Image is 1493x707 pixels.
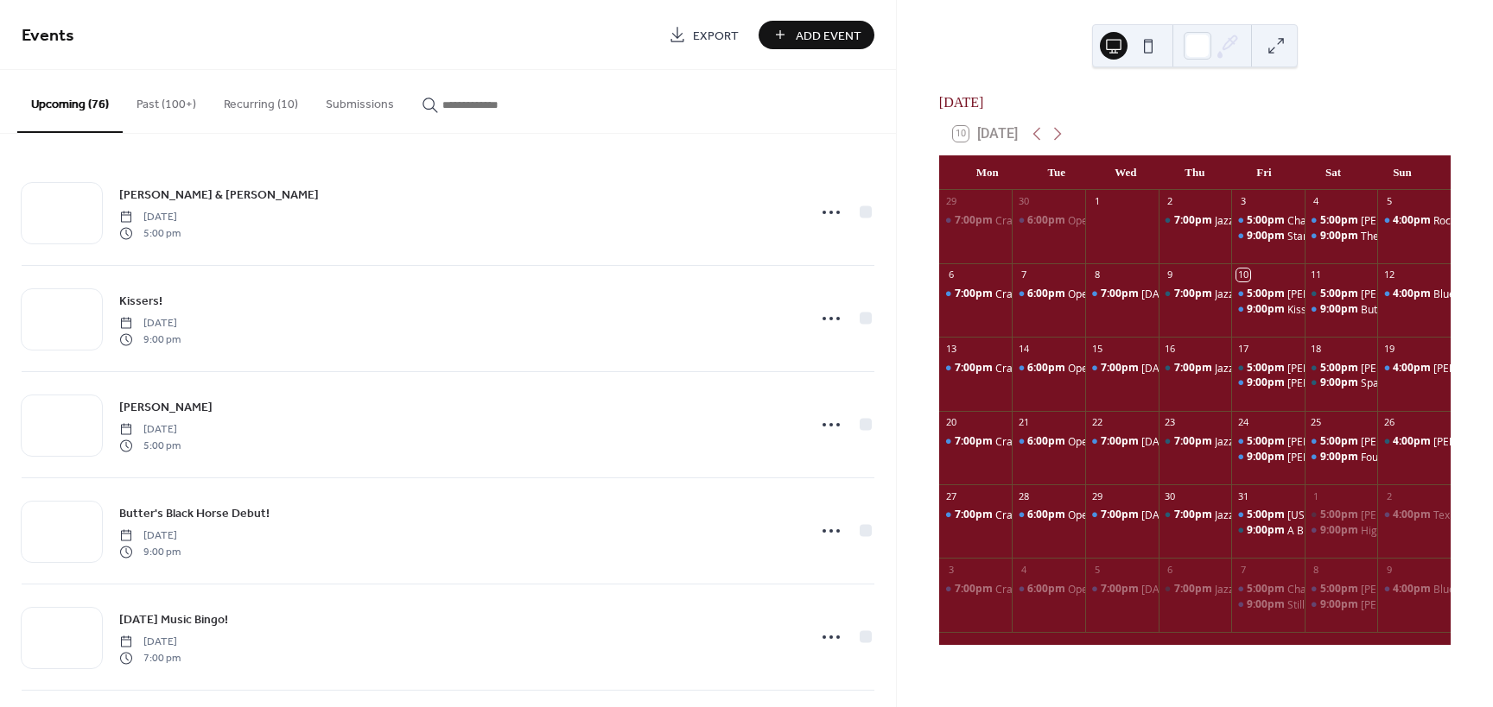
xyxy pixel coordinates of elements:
a: [PERSON_NAME] [119,397,213,417]
div: [PERSON_NAME] [1361,582,1442,597]
div: Stand Back! [1287,229,1344,243]
div: [PERSON_NAME] & [PERSON_NAME] [1287,287,1463,301]
div: Sat [1299,155,1368,190]
div: Victoria Yeh & Mike Graham [1231,287,1305,301]
span: 5:00pm [1247,287,1287,301]
span: [PERSON_NAME] [119,399,213,417]
button: Upcoming (76) [17,70,123,133]
span: [DATE] [119,210,181,225]
span: 5:00pm [1247,582,1287,597]
div: Washboard Hank & The Wringers [1377,361,1451,376]
span: 9:00pm [1247,597,1287,612]
span: 4:00pm [1393,361,1433,376]
div: Hillary Dumoulin, Marcus Browne, Emily Burgess & Chris Hiney [1305,597,1378,612]
div: Open Mic with [PERSON_NAME] [1068,287,1220,301]
div: 17 [1236,342,1249,355]
span: 4:00pm [1393,582,1433,597]
div: [DATE] Music Bingo! [1141,582,1238,597]
span: 9:00pm [1247,302,1287,317]
div: Space Cadets [1361,376,1426,390]
span: 9:00pm [1320,523,1361,538]
span: 4:00pm [1393,213,1433,228]
div: 23 [1164,416,1177,429]
div: Woodhouse Crooks [1231,450,1305,464]
span: 7:00pm [955,287,995,301]
div: [US_STATE][PERSON_NAME] [1287,508,1423,522]
div: Charlie Horse [1231,582,1305,597]
span: 9:00pm [1320,597,1361,612]
div: Stand Back! [1231,229,1305,243]
span: 5:00 pm [119,225,181,241]
div: Charlie Horse [1287,582,1354,597]
span: 7:00pm [1174,361,1215,376]
span: 9:00pm [1320,376,1361,390]
div: 4 [1017,563,1030,576]
a: Butter's Black Horse Debut! [119,503,270,523]
span: 5:00pm [1320,361,1361,376]
div: 2 [1164,195,1177,208]
div: Crash and Burn [939,434,1013,449]
div: Wednesday Music Bingo! [1085,361,1159,376]
span: Add Event [796,27,861,45]
span: 5:00pm [1320,508,1361,522]
div: 18 [1310,342,1323,355]
div: The Hippie Chicks [1361,229,1446,243]
div: [PERSON_NAME] [1361,508,1442,522]
div: Charlie Horse [1231,213,1305,228]
div: Emily Burgess [1305,434,1378,449]
div: Jazz & Blues Night [1159,582,1232,597]
span: 5:00pm [1247,213,1287,228]
div: 7 [1236,563,1249,576]
span: 5:00pm [1247,361,1287,376]
span: 5:00pm [1320,213,1361,228]
div: Crash and Burn [939,361,1013,376]
div: [PERSON_NAME] [1287,434,1369,449]
span: 5:00pm [1320,582,1361,597]
span: 6:00pm [1027,508,1068,522]
span: 9:00pm [1247,376,1287,390]
div: 13 [944,342,957,355]
span: 7:00pm [1101,361,1141,376]
a: [DATE] Music Bingo! [119,609,228,629]
span: 5:00 pm [119,438,181,453]
div: 22 [1090,416,1103,429]
div: Mon [953,155,1022,190]
div: Jazz & Blues Night [1159,287,1232,301]
div: 14 [1017,342,1030,355]
span: 7:00pm [1174,287,1215,301]
a: [PERSON_NAME] & [PERSON_NAME] [119,185,319,205]
div: Dylan Ireland [1305,508,1378,522]
span: 6:00pm [1027,213,1068,228]
span: 7:00pm [1174,508,1215,522]
span: [DATE] Music Bingo! [119,611,228,629]
div: 27 [944,489,957,502]
span: 7:00pm [1101,582,1141,597]
div: Open Mic with [PERSON_NAME] [1068,434,1220,449]
div: Charlie Horse [1287,213,1354,228]
div: [PERSON_NAME] [1361,287,1442,301]
div: [DATE] Music Bingo! [1141,508,1238,522]
span: [DATE] [119,422,181,438]
span: 6:00pm [1027,434,1068,449]
span: [DATE] [119,634,181,650]
div: Jazz & Blues Night [1159,213,1232,228]
div: Jazz & Blues Night [1159,361,1232,376]
div: Wed [1091,155,1160,190]
div: Georgia Rose [1231,508,1305,522]
span: 4:00pm [1393,287,1433,301]
div: Kissers! [1231,302,1305,317]
div: Open Mic with Joslynn Burford [1012,508,1085,522]
span: 7:00pm [1174,582,1215,597]
span: 7:00 pm [119,650,181,666]
div: 2 [1382,489,1395,502]
div: Taylor Abrahamse [1231,434,1305,449]
div: 26 [1382,416,1395,429]
div: Sun [1368,155,1437,190]
span: 6:00pm [1027,287,1068,301]
span: 5:00pm [1320,434,1361,449]
span: 7:00pm [1101,434,1141,449]
span: 9:00pm [1320,302,1361,317]
div: 28 [1017,489,1030,502]
span: 7:00pm [1174,213,1215,228]
div: Bob Butcher [1231,361,1305,376]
